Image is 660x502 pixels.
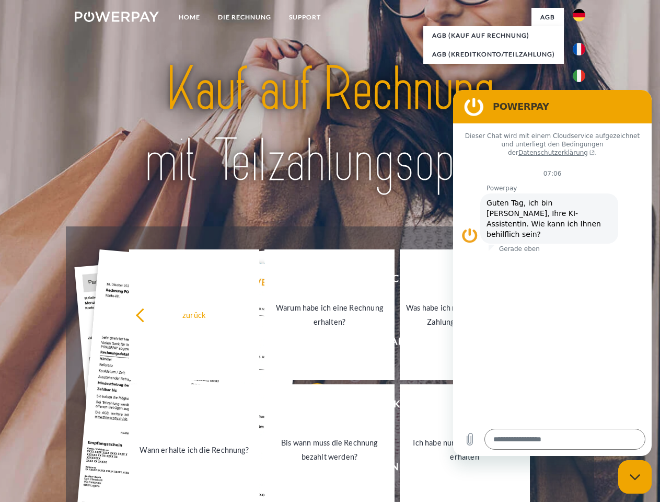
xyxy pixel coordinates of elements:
[100,50,560,200] img: title-powerpay_de.svg
[135,442,253,457] div: Wann erhalte ich die Rechnung?
[75,12,159,22] img: logo-powerpay-white.svg
[400,249,530,380] a: Was habe ich noch offen, ist meine Zahlung eingegangen?
[573,70,585,82] img: it
[531,8,564,27] a: agb
[135,307,253,322] div: zurück
[170,8,209,27] a: Home
[573,43,585,55] img: fr
[453,90,652,456] iframe: Messaging-Fenster
[573,9,585,21] img: de
[271,436,388,464] div: Bis wann muss die Rechnung bezahlt werden?
[271,301,388,329] div: Warum habe ich eine Rechnung erhalten?
[209,8,280,27] a: DIE RECHNUNG
[406,301,524,329] div: Was habe ich noch offen, ist meine Zahlung eingegangen?
[406,436,524,464] div: Ich habe nur eine Teillieferung erhalten
[423,45,564,64] a: AGB (Kreditkonto/Teilzahlung)
[618,460,652,494] iframe: Schaltfläche zum Öffnen des Messaging-Fensters; Konversation läuft
[280,8,330,27] a: SUPPORT
[423,26,564,45] a: AGB (Kauf auf Rechnung)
